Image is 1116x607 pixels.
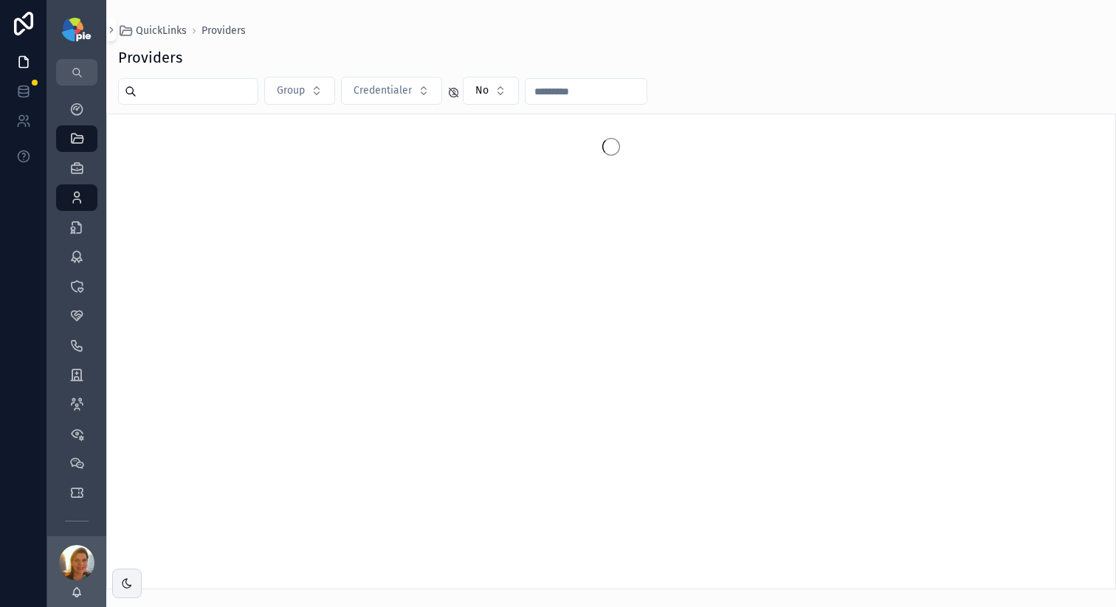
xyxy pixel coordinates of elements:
[47,86,106,536] div: scrollable content
[341,77,442,105] button: Select Button
[136,24,187,38] span: QuickLinks
[277,83,305,98] span: Group
[354,83,412,98] span: Credentialer
[264,77,335,105] button: Select Button
[62,18,91,41] img: App logo
[118,47,182,68] h1: Providers
[118,24,187,38] a: QuickLinks
[475,83,489,98] span: No
[463,77,519,105] button: Select Button
[201,24,246,38] a: Providers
